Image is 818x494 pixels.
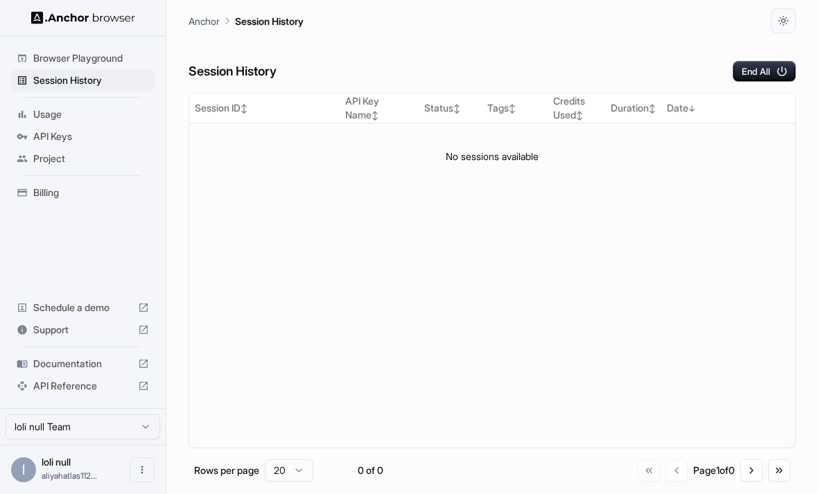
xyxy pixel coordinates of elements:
[33,357,132,371] span: Documentation
[31,11,135,24] img: Anchor Logo
[11,148,155,170] div: Project
[189,14,220,28] p: Anchor
[372,110,378,121] span: ↕
[11,103,155,125] div: Usage
[424,101,476,115] div: Status
[189,13,304,28] nav: breadcrumb
[194,464,259,477] p: Rows per page
[453,103,460,114] span: ↕
[509,103,516,114] span: ↕
[11,375,155,397] div: API Reference
[42,456,71,468] span: loli null
[33,379,132,393] span: API Reference
[241,103,247,114] span: ↕
[33,130,149,143] span: API Keys
[11,182,155,204] div: Billing
[11,47,155,69] div: Browser Playground
[33,51,149,65] span: Browser Playground
[33,323,132,337] span: Support
[11,457,36,482] div: l
[42,470,97,481] span: aliyahatlas1129@gmail.com
[195,101,334,115] div: Session ID
[33,186,149,200] span: Billing
[11,319,155,341] div: Support
[235,14,304,28] p: Session History
[189,62,277,82] h6: Session History
[33,107,149,121] span: Usage
[33,73,149,87] span: Session History
[33,152,149,166] span: Project
[11,125,155,148] div: API Keys
[33,301,132,315] span: Schedule a demo
[487,101,543,115] div: Tags
[611,101,656,115] div: Duration
[336,464,405,477] div: 0 of 0
[693,464,735,477] div: Page 1 of 0
[11,69,155,91] div: Session History
[667,101,737,115] div: Date
[688,103,695,114] span: ↓
[189,123,795,190] td: No sessions available
[649,103,656,114] span: ↕
[11,353,155,375] div: Documentation
[130,457,155,482] button: Open menu
[576,110,583,121] span: ↕
[733,61,796,82] button: End All
[553,94,599,122] div: Credits Used
[345,94,414,122] div: API Key Name
[11,297,155,319] div: Schedule a demo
